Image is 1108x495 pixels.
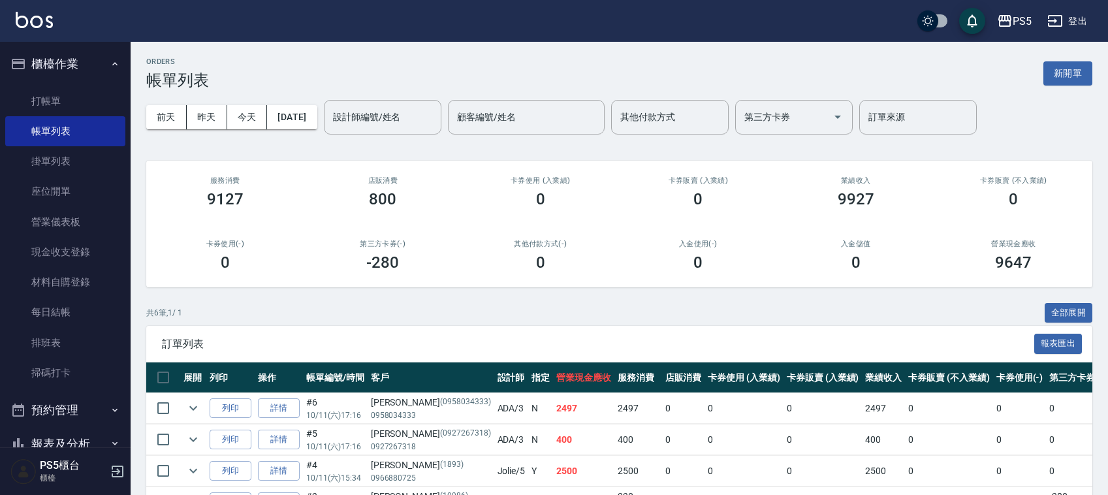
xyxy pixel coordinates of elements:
[258,398,300,419] a: 詳情
[183,461,203,481] button: expand row
[1034,334,1083,354] button: 報表匯出
[1013,13,1032,29] div: PS5
[369,190,396,208] h3: 800
[303,456,368,487] td: #4
[162,338,1034,351] span: 訂單列表
[704,456,784,487] td: 0
[1042,9,1092,33] button: 登出
[371,458,491,472] div: [PERSON_NAME]
[1043,61,1092,86] button: 新開單
[368,362,494,393] th: 客戶
[303,424,368,455] td: #5
[180,362,206,393] th: 展開
[258,430,300,450] a: 詳情
[371,427,491,441] div: [PERSON_NAME]
[146,105,187,129] button: 前天
[635,240,762,248] h2: 入金使用(-)
[662,393,705,424] td: 0
[784,362,863,393] th: 卡券販賣 (入業績)
[366,253,399,272] h3: -280
[784,456,863,487] td: 0
[40,472,106,484] p: 櫃檯
[5,328,125,358] a: 排班表
[993,362,1047,393] th: 卡券使用(-)
[10,458,37,485] img: Person
[704,393,784,424] td: 0
[528,393,553,424] td: N
[306,472,364,484] p: 10/11 (六) 15:34
[838,190,874,208] h3: 9927
[207,190,244,208] h3: 9127
[5,176,125,206] a: 座位開單
[993,424,1047,455] td: 0
[635,176,762,185] h2: 卡券販賣 (入業績)
[494,362,529,393] th: 設計師
[784,393,863,424] td: 0
[1045,303,1093,323] button: 全部展開
[992,8,1037,35] button: PS5
[536,253,545,272] h3: 0
[371,409,491,421] p: 0958034333
[146,71,209,89] h3: 帳單列表
[662,362,705,393] th: 店販消費
[614,456,662,487] td: 2500
[951,176,1077,185] h2: 卡券販賣 (不入業績)
[162,176,289,185] h3: 服務消費
[1043,67,1092,79] a: 新開單
[371,396,491,409] div: [PERSON_NAME]
[5,358,125,388] a: 掃碼打卡
[5,237,125,267] a: 現金收支登錄
[793,176,919,185] h2: 業績收入
[477,176,604,185] h2: 卡券使用 (入業績)
[614,424,662,455] td: 400
[5,267,125,297] a: 材料自購登錄
[371,441,491,453] p: 0927267318
[221,253,230,272] h3: 0
[303,393,368,424] td: #6
[303,362,368,393] th: 帳單編號/時間
[146,307,182,319] p: 共 6 筆, 1 / 1
[704,362,784,393] th: 卡券使用 (入業績)
[440,396,491,409] p: (0958034333)
[528,362,553,393] th: 指定
[793,240,919,248] h2: 入金儲值
[704,424,784,455] td: 0
[862,424,905,455] td: 400
[267,105,317,129] button: [DATE]
[5,207,125,237] a: 營業儀表板
[1009,190,1018,208] h3: 0
[477,240,604,248] h2: 其他付款方式(-)
[905,362,992,393] th: 卡券販賣 (不入業績)
[440,458,464,472] p: (1893)
[5,393,125,427] button: 預約管理
[258,461,300,481] a: 詳情
[662,424,705,455] td: 0
[5,146,125,176] a: 掛單列表
[993,456,1047,487] td: 0
[553,393,614,424] td: 2497
[528,424,553,455] td: N
[5,86,125,116] a: 打帳單
[494,424,529,455] td: ADA /3
[210,461,251,481] button: 列印
[5,116,125,146] a: 帳單列表
[827,106,848,127] button: Open
[440,427,491,441] p: (0927267318)
[306,409,364,421] p: 10/11 (六) 17:16
[553,456,614,487] td: 2500
[16,12,53,28] img: Logo
[553,424,614,455] td: 400
[320,240,447,248] h2: 第三方卡券(-)
[905,456,992,487] td: 0
[862,362,905,393] th: 業績收入
[662,456,705,487] td: 0
[693,190,703,208] h3: 0
[255,362,303,393] th: 操作
[146,57,209,66] h2: ORDERS
[227,105,268,129] button: 今天
[528,456,553,487] td: Y
[951,240,1077,248] h2: 營業現金應收
[162,240,289,248] h2: 卡券使用(-)
[784,424,863,455] td: 0
[993,393,1047,424] td: 0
